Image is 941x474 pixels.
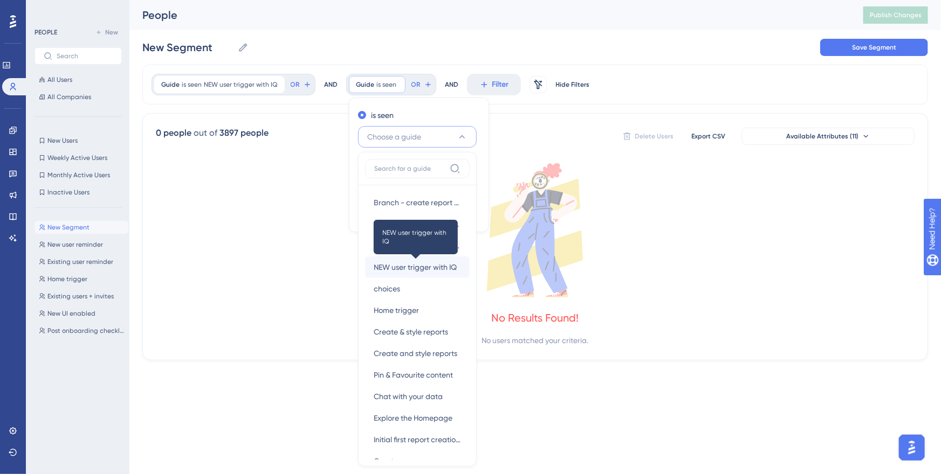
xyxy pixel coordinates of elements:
span: Existing user reminder [47,257,113,266]
button: OR [410,76,434,93]
div: People [142,8,836,23]
button: Save Segment [820,39,928,56]
button: Publish Changes [863,6,928,24]
button: Export CSV [682,128,736,145]
span: Need Help? [25,3,67,16]
button: Chat with your data [365,386,470,407]
button: New Users [35,134,122,147]
div: PEOPLE [35,28,57,37]
button: Available Attributes (11) [742,128,915,145]
button: Home trigger [35,273,128,285]
button: choices [365,278,470,299]
span: New UI enabled [47,309,95,318]
span: choices [374,282,400,295]
span: OR [411,80,421,89]
span: Delete Users [635,132,674,141]
span: Filter [492,78,509,91]
span: NEW user trigger with IQ [382,228,449,246]
div: AND [324,74,338,95]
button: Hide Filters [555,76,590,93]
button: New [92,26,122,39]
button: Existing user reminder [35,255,128,268]
span: Available Attributes (11) [786,132,858,141]
input: Search [57,52,113,60]
span: Pin & Favourite content [374,368,453,381]
span: Monthly Active Users [47,171,110,179]
button: Monthly Active Users [35,169,122,182]
span: NEW user trigger with IQ [374,261,457,274]
span: Export CSV [692,132,726,141]
span: Branch - create report from template [374,218,461,231]
button: Explore the Homepage [365,407,470,429]
span: Home trigger [374,304,419,317]
span: Hide Filters [556,80,590,89]
span: New Users [47,136,78,145]
span: Existing users + invites [47,292,114,301]
button: Create and style reports [365,343,470,364]
button: New UI enabled [35,307,128,320]
iframe: UserGuiding AI Assistant Launcher [896,431,928,464]
span: Create a space [374,455,428,468]
span: OR [291,80,300,89]
span: Create and style reports [374,347,457,360]
button: All Users [35,73,122,86]
button: Branch - create report from blank [365,192,470,213]
button: Create a space [365,450,470,472]
span: is seen [182,80,202,89]
button: Weekly Active Users [35,151,122,164]
button: All Companies [35,90,122,103]
span: Post onboarding checklist segment [47,326,124,335]
span: Guide [161,80,180,89]
label: is seen [371,109,394,122]
button: Initial first report creation (new UI) [365,429,470,450]
button: Delete Users [621,128,675,145]
span: Home trigger [47,275,87,283]
span: New Segment [47,223,90,232]
span: All Companies [47,93,91,101]
span: Create & style reports [374,325,448,338]
button: Choose a guide [358,126,477,148]
button: Create & style reports [365,321,470,343]
div: 3897 people [219,127,269,140]
button: Pin & Favourite content [365,364,470,386]
button: New Segment [35,221,128,234]
button: New user reminder [35,238,128,251]
button: Existing users + invites [35,290,128,303]
button: Inactive Users [35,186,122,199]
button: NEW user trigger with IQNEW user trigger with IQ [365,256,470,278]
div: No users matched your criteria. [482,334,589,347]
span: New [105,28,118,37]
span: Initial first report creation (new UI) [374,433,461,446]
span: Branch - create report from blank [374,196,461,209]
div: No Results Found! [492,310,579,325]
span: Weekly Active Users [47,154,107,162]
span: New user reminder [47,240,103,249]
button: Branch - explore IQ report [365,235,470,256]
input: Search for a guide [374,164,445,173]
span: Explore the Homepage [374,412,452,424]
span: Choose a guide [367,130,421,143]
button: OR [289,76,313,93]
span: NEW user trigger with IQ [204,80,278,89]
span: All Users [47,75,72,84]
span: is seen [376,80,396,89]
button: Home trigger [365,299,470,321]
div: AND [445,74,458,95]
span: Guide [356,80,374,89]
button: Post onboarding checklist segment [35,324,128,337]
button: Branch - create report from template [365,213,470,235]
div: 0 people [156,127,191,140]
div: out of [194,127,217,140]
input: Segment Name [142,40,233,55]
span: Chat with your data [374,390,443,403]
span: Publish Changes [870,11,922,19]
span: Inactive Users [47,188,90,197]
span: Save Segment [852,43,896,52]
button: Filter [467,74,521,95]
